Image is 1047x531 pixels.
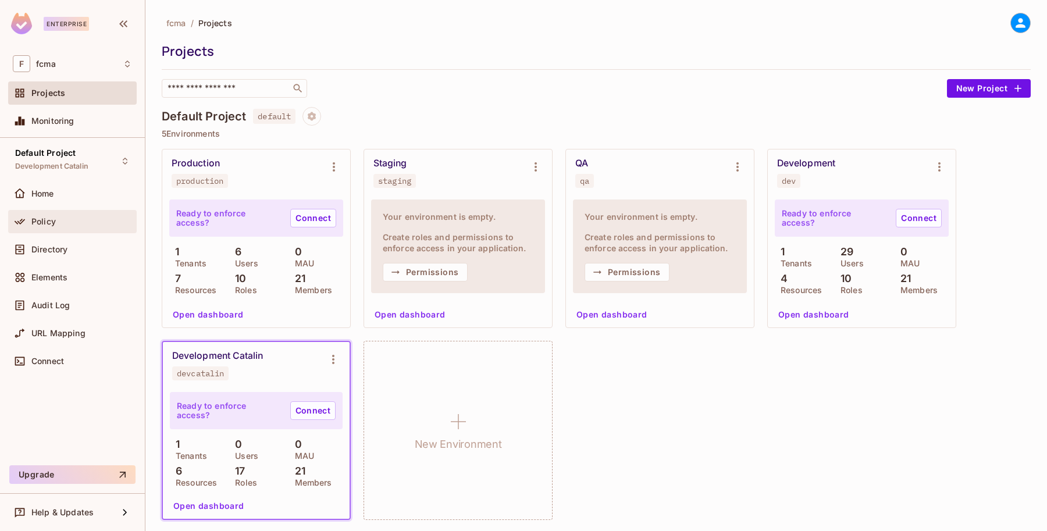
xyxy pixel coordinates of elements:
[170,451,207,461] p: Tenants
[172,350,263,362] div: Development Catalin
[169,246,179,258] p: 1
[289,273,305,284] p: 21
[289,246,302,258] p: 0
[176,176,223,186] div: production
[31,301,70,310] span: Audit Log
[775,273,788,284] p: 4
[229,451,258,461] p: Users
[191,17,194,28] li: /
[895,259,920,268] p: MAU
[947,79,1031,98] button: New Project
[229,286,257,295] p: Roles
[928,155,951,179] button: Environment settings
[166,17,186,28] span: fcma
[782,209,886,227] p: Ready to enforce access?
[383,211,533,222] h4: Your environment is empty.
[198,17,232,28] span: Projects
[31,357,64,366] span: Connect
[585,263,669,281] button: Permissions
[168,305,248,324] button: Open dashboard
[170,439,180,450] p: 1
[835,286,863,295] p: Roles
[15,162,88,171] span: Development Catalin
[896,209,942,227] a: Connect
[774,305,854,324] button: Open dashboard
[289,259,314,268] p: MAU
[290,209,336,227] a: Connect
[289,439,302,450] p: 0
[775,246,785,258] p: 1
[11,13,32,34] img: SReyMgAAAABJRU5ErkJggg==
[169,273,181,284] p: 7
[253,109,295,124] span: default
[176,209,281,227] p: Ready to enforce access?
[572,305,652,324] button: Open dashboard
[13,55,30,72] span: F
[835,259,864,268] p: Users
[229,259,258,268] p: Users
[322,348,345,371] button: Environment settings
[415,436,502,453] h1: New Environment
[31,88,65,98] span: Projects
[895,286,938,295] p: Members
[31,245,67,254] span: Directory
[575,158,588,169] div: QA
[383,263,468,281] button: Permissions
[290,401,336,420] a: Connect
[162,109,246,123] h4: Default Project
[172,158,220,169] div: Production
[229,465,245,477] p: 17
[585,211,735,222] h4: Your environment is empty.
[15,148,76,158] span: Default Project
[726,155,749,179] button: Environment settings
[229,439,242,450] p: 0
[370,305,450,324] button: Open dashboard
[229,273,246,284] p: 10
[31,189,54,198] span: Home
[9,465,136,484] button: Upgrade
[31,273,67,282] span: Elements
[289,286,332,295] p: Members
[580,176,589,186] div: qa
[170,478,217,487] p: Resources
[229,478,257,487] p: Roles
[169,497,249,515] button: Open dashboard
[289,465,305,477] p: 21
[895,246,907,258] p: 0
[302,113,321,124] span: Project settings
[31,508,94,517] span: Help & Updates
[177,401,281,420] p: Ready to enforce access?
[895,273,911,284] p: 21
[31,116,74,126] span: Monitoring
[169,286,216,295] p: Resources
[36,59,56,69] span: Workspace: fcma
[378,176,411,186] div: staging
[229,246,241,258] p: 6
[775,259,812,268] p: Tenants
[162,129,1031,138] p: 5 Environments
[777,158,835,169] div: Development
[31,217,56,226] span: Policy
[169,259,206,268] p: Tenants
[585,231,735,254] h4: Create roles and permissions to enforce access in your application.
[170,465,182,477] p: 6
[44,17,89,31] div: Enterprise
[177,369,224,378] div: devcatalin
[524,155,547,179] button: Environment settings
[162,42,1025,60] div: Projects
[373,158,407,169] div: Staging
[31,329,86,338] span: URL Mapping
[289,478,332,487] p: Members
[835,273,852,284] p: 10
[782,176,796,186] div: dev
[835,246,853,258] p: 29
[289,451,314,461] p: MAU
[383,231,533,254] h4: Create roles and permissions to enforce access in your application.
[322,155,346,179] button: Environment settings
[775,286,822,295] p: Resources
